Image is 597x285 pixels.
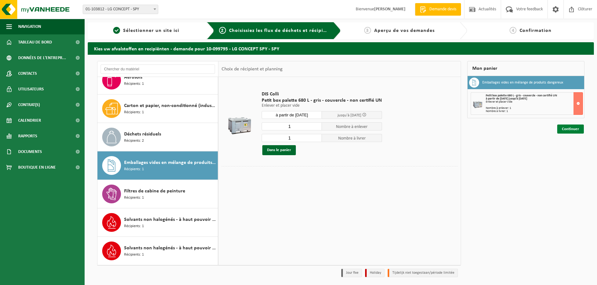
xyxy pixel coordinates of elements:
span: 01-103812 - LG CONCEPT - SPY [83,5,158,14]
div: Nombre à livrer: 1 [486,110,583,113]
button: Filtres de cabine de peinture Récipients: 1 [97,180,218,208]
li: Tijdelijk niet toegestaan/période limitée [388,269,458,277]
span: Emballages vides en mélange de produits dangereux [124,159,216,166]
button: Déchets résiduels Récipients: 2 [97,123,218,151]
a: Demande devis [415,3,461,16]
span: Aérosols [124,74,142,81]
span: 3 [364,27,371,34]
span: Données de l'entrepr... [18,50,66,66]
span: Contacts [18,66,37,81]
span: 2 [219,27,226,34]
span: Récipients: 1 [124,81,144,87]
span: Carton et papier, non-conditionné (industriel) [124,102,216,109]
input: Sélectionnez date [262,111,322,119]
span: Nombre à enlever [322,122,382,130]
span: Filtres de cabine de peinture [124,187,185,195]
span: Récipients: 1 [124,109,144,115]
strong: à partir de [DATE] jusqu'à [DATE] [486,97,527,100]
span: Documents [18,144,42,160]
span: Aperçu de vos demandes [374,28,435,33]
span: Choisissiez les flux de déchets et récipients [229,28,333,33]
div: Mon panier [467,61,584,76]
span: Récipients: 1 [124,223,144,229]
span: Utilisateurs [18,81,44,97]
span: Solvants non halogénés - à haut pouvoir calorifique en fût 200L [124,216,216,223]
div: Choix de récipient et planning [218,61,286,77]
span: Boutique en ligne [18,160,56,175]
span: 1 [113,27,120,34]
span: Récipients: 2 [124,138,144,144]
span: Petit box palette 680 L - gris - couvercle - non certifié UN [486,94,557,97]
span: Rapports [18,128,37,144]
span: Calendrier [18,113,41,128]
h2: Kies uw afvalstoffen en recipiënten - demande pour 10-099795 - LG CONCEPT SPY - SPY [88,42,594,54]
span: Récipients: 1 [124,195,144,201]
button: Solvants non halogénés - à haut pouvoir calorifique en petits emballages (<200L) Récipients: 1 [97,237,218,265]
h3: Emballages vides en mélange de produits dangereux [482,78,563,88]
span: Récipients: 1 [124,252,144,258]
input: Chercher du matériel [101,64,215,74]
span: Demande devis [428,6,458,13]
button: Solvants non halogénés - à haut pouvoir calorifique en fût 200L Récipients: 1 [97,208,218,237]
span: Confirmation [520,28,552,33]
a: Continuer [557,125,584,134]
span: DIS Colli [262,91,382,97]
span: Contrat(s) [18,97,40,113]
button: Dans le panier [262,145,296,155]
p: Enlever et placer vide [262,104,382,108]
button: Emballages vides en mélange de produits dangereux Récipients: 1 [97,151,218,180]
span: Récipients: 1 [124,166,144,172]
span: Petit box palette 680 L - gris - couvercle - non certifié UN [262,97,382,104]
span: 4 [510,27,516,34]
div: Nombre à enlever: 1 [486,107,583,110]
button: Aérosols Récipients: 1 [97,66,218,94]
span: Solvants non halogénés - à haut pouvoir calorifique en petits emballages (<200L) [124,244,216,252]
span: jusqu'à [DATE] [338,113,361,117]
div: Enlever et placer vide [486,100,583,104]
span: Tableau de bord [18,34,52,50]
li: Jour fixe [341,269,362,277]
a: 1Sélectionner un site ici [91,27,202,34]
span: Nombre à livrer [322,134,382,142]
span: Sélectionner un site ici [123,28,179,33]
button: Carton et papier, non-conditionné (industriel) Récipients: 1 [97,94,218,123]
span: Déchets résiduels [124,130,161,138]
strong: [PERSON_NAME] [374,7,406,12]
li: Holiday [365,269,385,277]
span: Navigation [18,19,41,34]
